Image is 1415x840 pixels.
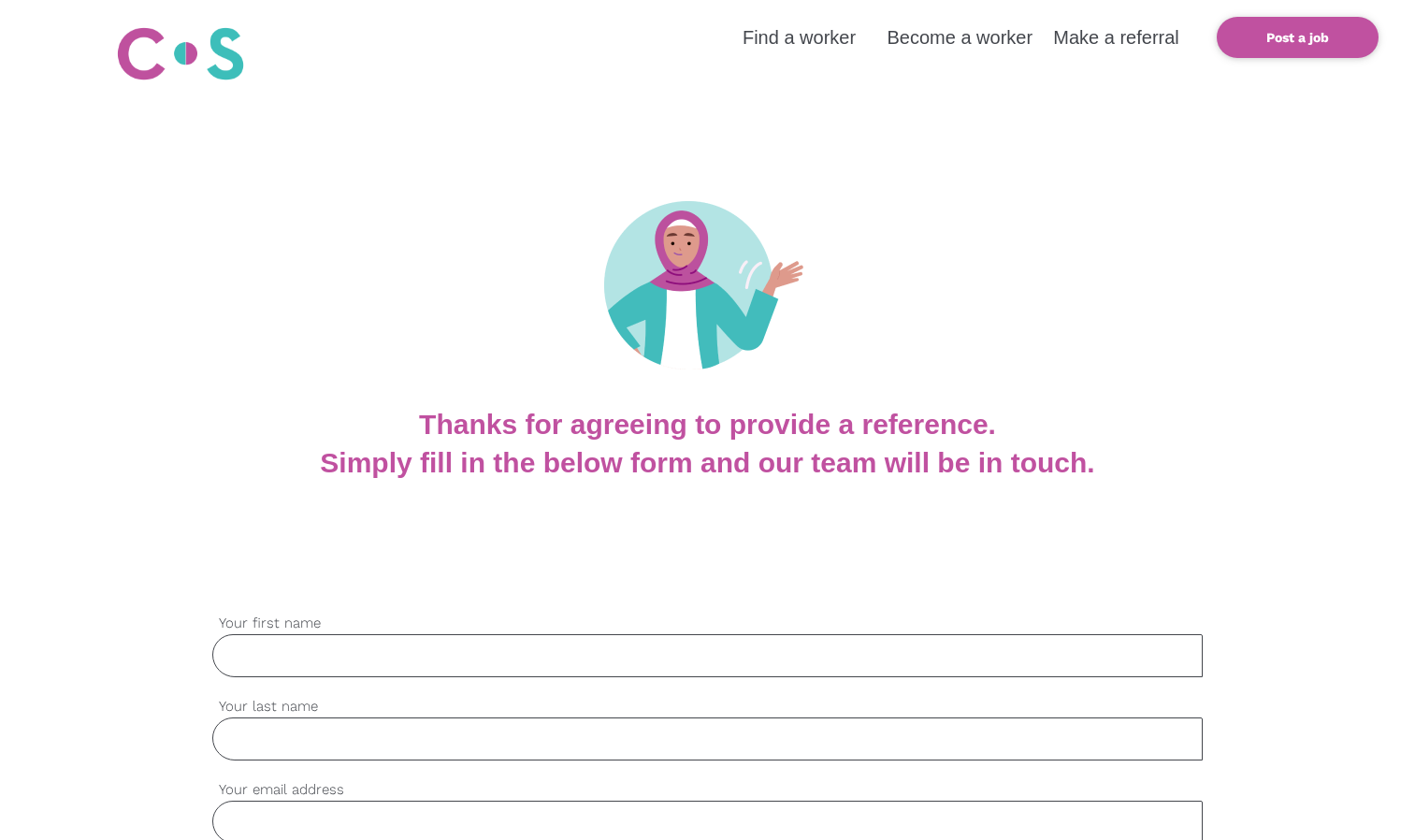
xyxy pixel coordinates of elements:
[212,779,1203,801] label: Your email address
[212,613,1203,634] label: Your first name
[887,27,1032,48] a: Become a worker
[1266,30,1329,45] b: Post a job
[1217,17,1379,58] a: Post a job
[320,447,1094,478] b: Simply fill in the below form and our team will be in touch.
[1053,27,1179,48] a: Make a referral
[212,696,1203,717] label: Your last name
[743,27,856,48] a: Find a worker
[419,409,996,440] b: Thanks for agreeing to provide a reference.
